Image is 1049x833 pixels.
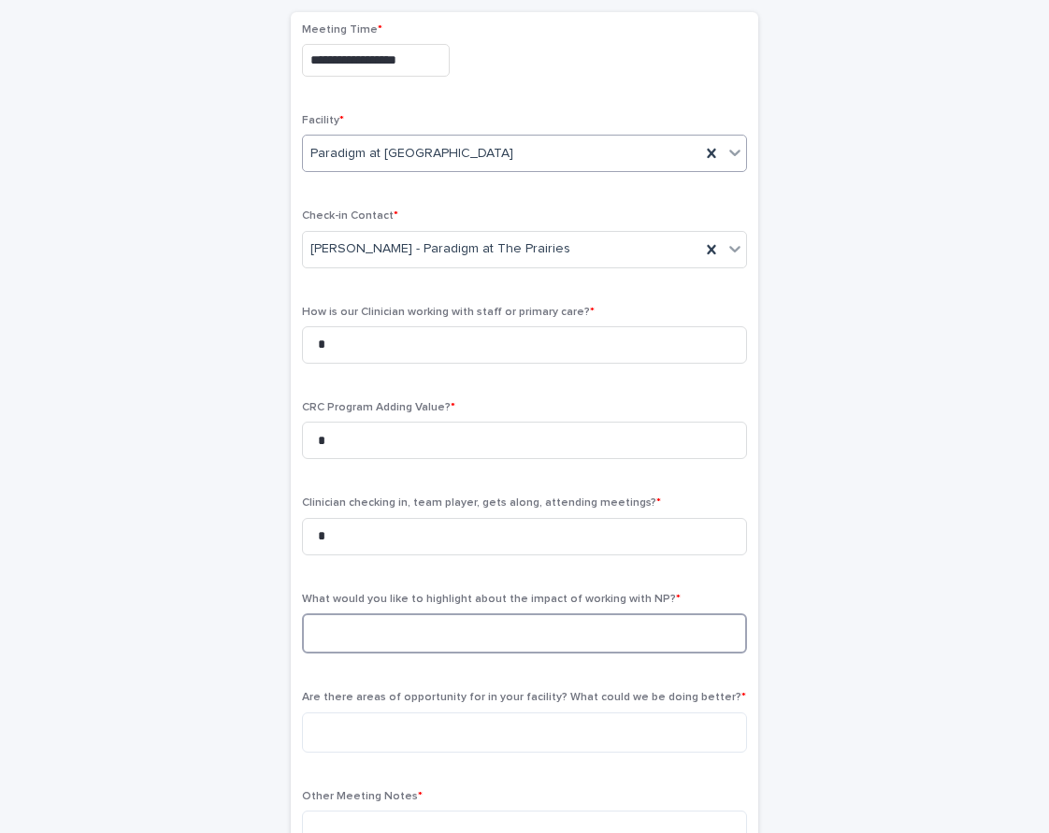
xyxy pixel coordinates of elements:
[302,307,595,318] span: How is our Clinician working with staff or primary care?
[302,24,382,36] span: Meeting Time
[302,497,661,509] span: Clinician checking in, team player, gets along, attending meetings?
[310,144,513,164] span: Paradigm at [GEOGRAPHIC_DATA]
[302,692,746,703] span: Are there areas of opportunity for in your facility? What could we be doing better?
[302,791,423,802] span: Other Meeting Notes
[310,239,570,259] span: [PERSON_NAME] - Paradigm at The Prairies
[302,402,455,413] span: CRC Program Adding Value?
[302,594,681,605] span: What would you like to highlight about the impact of working with NP?
[302,115,344,126] span: Facility
[302,210,398,222] span: Check-in Contact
